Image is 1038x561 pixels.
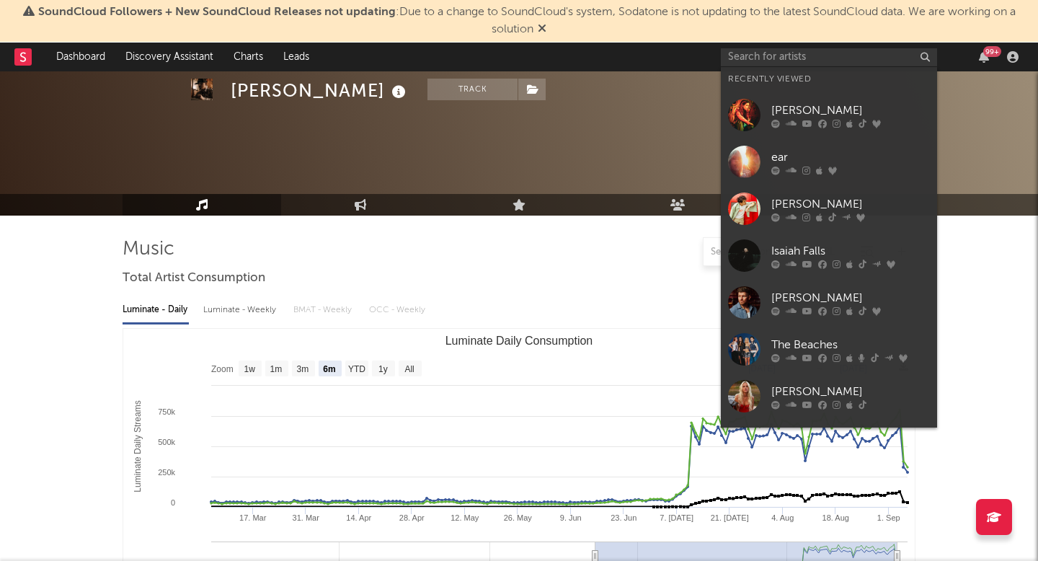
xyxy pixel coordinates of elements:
span: SoundCloud Followers + New SoundCloud Releases not updating [38,6,396,18]
a: realbrileyking [721,420,937,467]
a: [PERSON_NAME] [721,279,937,326]
text: 31. Mar [293,513,320,522]
text: 9. Jun [560,513,582,522]
text: 1. Sep [877,513,900,522]
a: ear [721,138,937,185]
a: Charts [223,43,273,71]
text: 17. Mar [239,513,267,522]
text: 26. May [504,513,533,522]
div: Recently Viewed [728,71,930,88]
div: [PERSON_NAME] [771,102,930,119]
a: [PERSON_NAME] [721,373,937,420]
div: ear [771,149,930,166]
div: [PERSON_NAME] [771,289,930,306]
span: Dismiss [538,24,546,35]
text: 750k [158,407,175,416]
text: 0 [171,498,175,507]
div: 99 + [983,46,1001,57]
text: 21. [DATE] [711,513,749,522]
a: Discovery Assistant [115,43,223,71]
text: 6m [323,364,335,374]
a: Leads [273,43,319,71]
text: 1m [270,364,283,374]
text: 12. May [451,513,479,522]
a: [PERSON_NAME] [721,185,937,232]
text: 18. Aug [822,513,849,522]
text: 7. [DATE] [660,513,693,522]
text: 28. Apr [399,513,425,522]
text: 3m [297,364,309,374]
text: All [404,364,414,374]
text: 14. Apr [346,513,371,522]
text: Zoom [211,364,234,374]
a: [PERSON_NAME] [721,92,937,138]
div: Luminate - Weekly [203,298,279,322]
input: Search for artists [721,48,937,66]
div: Luminate - Daily [123,298,189,322]
span: : Due to a change to SoundCloud's system, Sodatone is not updating to the latest SoundCloud data.... [38,6,1016,35]
text: 4. Aug [771,513,794,522]
text: 23. Jun [611,513,636,522]
div: [PERSON_NAME] [771,383,930,400]
div: Isaiah Falls [771,242,930,260]
div: [PERSON_NAME] [771,195,930,213]
text: 1w [244,364,256,374]
text: YTD [348,364,365,374]
text: Luminate Daily Streams [133,400,143,492]
text: Luminate Daily Consumption [445,335,593,347]
a: Dashboard [46,43,115,71]
div: The Beaches [771,336,930,353]
input: Search by song name or URL [704,247,856,258]
button: Track [427,79,518,100]
text: 500k [158,438,175,446]
div: [PERSON_NAME] [231,79,409,102]
text: 250k [158,468,175,477]
button: 99+ [979,51,989,63]
text: 1y [378,364,388,374]
a: Isaiah Falls [721,232,937,279]
a: The Beaches [721,326,937,373]
span: Total Artist Consumption [123,270,265,287]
